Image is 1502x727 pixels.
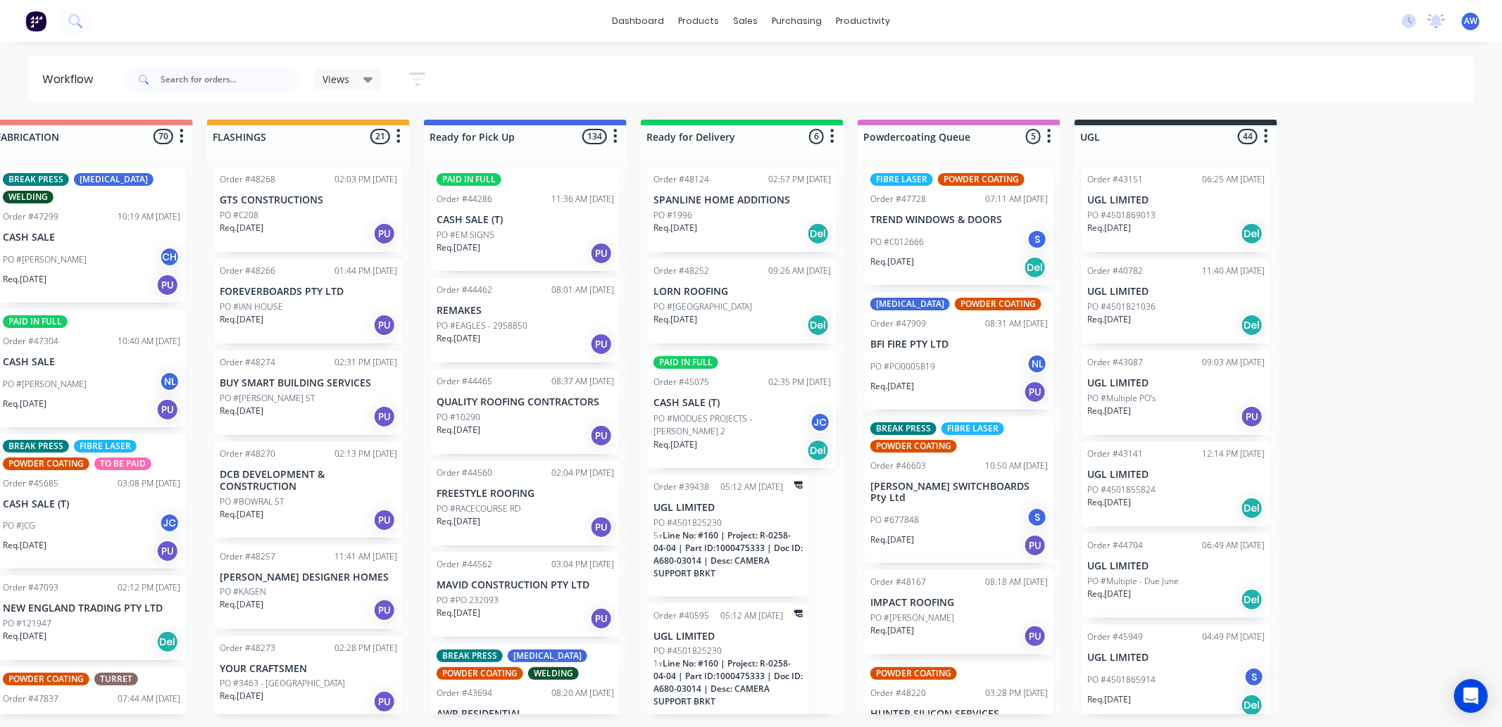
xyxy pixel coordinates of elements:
div: Del [807,439,830,462]
p: Req. [DATE] [3,630,46,643]
div: 08:37 AM [DATE] [551,375,614,388]
p: Req. [DATE] [220,313,263,326]
div: Del [807,314,830,336]
div: 03:28 PM [DATE] [985,687,1048,700]
div: S [1027,229,1048,250]
div: Workflow [42,71,100,88]
div: FIBRE LASER [74,440,137,453]
p: UGL LIMITED [1087,560,1265,572]
div: Order #44465 [437,375,492,388]
div: PU [590,607,613,630]
div: BREAK PRESS [3,173,69,186]
div: PU [1024,381,1046,403]
p: [PERSON_NAME] DESIGNER HOMES [220,571,397,583]
div: productivity [829,11,897,32]
div: 02:04 PM [DATE] [551,467,614,479]
p: PO #4501825230 [653,645,722,657]
div: Order #43141 [1087,448,1143,460]
div: Order #48167 [870,576,926,588]
p: BFI FIRE PTY LTD [870,339,1048,350]
div: 07:44 AM [DATE] [118,693,180,705]
p: LORN ROOFING [653,286,831,298]
span: Line No: #160 | Project: R-0258-04-04 | Part ID:1000475333 | Doc ID: A680-03014 | Desc: CAMERA SU... [653,657,803,707]
div: Del [156,631,179,653]
div: products [671,11,726,32]
span: Views [323,72,349,87]
div: Order #48220 [870,687,926,700]
div: Order #4308709:03 AM [DATE]UGL LIMITEDPO #Multiple PO'sReq.[DATE]PU [1082,350,1270,435]
p: Req. [DATE] [220,222,263,234]
div: 05:12 AM [DATE] [720,609,783,622]
div: NL [1027,353,1048,374]
img: Factory [25,11,46,32]
div: PAID IN FULLOrder #4507502:35 PM [DATE]CASH SALE (T)PO #MODUES PROJECTS - [PERSON_NAME] 2JCReq.[D... [648,350,837,468]
div: Order #4456002:04 PM [DATE]FREESTYLE ROOFINGPO #RACECOURSE RDReq.[DATE]PU [431,461,620,545]
div: Order #4314112:14 PM [DATE]UGL LIMITEDPO #4501855824Req.[DATE]Del [1082,442,1270,526]
p: PO #10290 [437,411,480,424]
div: POWDER COATING [870,667,957,680]
p: UGL LIMITED [653,502,803,514]
div: 12:14 PM [DATE] [1202,448,1265,460]
div: TO BE PAID [94,457,151,470]
p: PO #[PERSON_NAME] [3,253,87,266]
div: PU [373,599,396,621]
div: 04:49 PM [DATE] [1202,631,1265,643]
p: QUALITY ROOFING CONTRACTORS [437,396,614,408]
p: UGL LIMITED [653,631,803,643]
p: Req. [DATE] [653,438,697,451]
div: [MEDICAL_DATA] [870,298,950,310]
div: 08:01 AM [DATE] [551,284,614,296]
p: Req. [DATE] [437,607,480,619]
div: BREAK PRESS [3,440,69,453]
p: Req. [DATE] [220,508,263,521]
div: Order #47299 [3,210,58,223]
div: PU [1024,625,1046,647]
p: REMAKES [437,305,614,317]
div: Order #45075 [653,376,709,388]
div: Order #47909 [870,317,926,330]
div: PU [373,509,396,531]
div: Order #48252 [653,265,709,277]
div: POWDER COATING [955,298,1041,310]
div: Order #44286 [437,193,492,206]
span: 5 x [653,529,663,541]
div: Order #47837 [3,693,58,705]
p: PO #677848 [870,514,919,526]
p: PO #KAGEN [220,586,266,598]
p: PO #C208 [220,209,258,222]
div: 02:12 PM [DATE] [118,581,180,594]
div: Order #48273 [220,642,275,655]
div: purchasing [765,11,829,32]
div: POWDER COATING [870,440,957,453]
div: Order #4826601:44 PM [DATE]FOREVERBOARDS PTY LTDPO #IAN HOUSEReq.[DATE]PU [214,259,403,343]
div: 08:20 AM [DATE] [551,687,614,700]
div: PU [156,540,179,562]
div: Order #40595 [653,609,709,622]
div: Order #45949 [1087,631,1143,643]
p: PO #RACECOURSE RD [437,502,520,515]
p: Req. [DATE] [1087,405,1131,417]
p: Req. [DATE] [3,273,46,286]
p: Req. [DATE] [437,515,480,528]
div: S [1027,507,1048,528]
p: Req. [DATE] [653,313,697,326]
p: Req. [DATE] [870,533,914,546]
p: UGL LIMITED [1087,194,1265,206]
div: BREAK PRESSFIBRE LASERPOWDER COATINGOrder #4660310:50 AM [DATE][PERSON_NAME] SWITCHBOARDS Pty Ltd... [865,417,1053,564]
div: Del [1024,256,1046,279]
div: POWDER COATING [3,457,89,470]
div: PU [590,516,613,538]
div: Order #4825209:26 AM [DATE]LORN ROOFINGPO #[GEOGRAPHIC_DATA]Req.[DATE]Del [648,259,837,343]
p: PO #4501865914 [1087,674,1156,686]
p: PO #[PERSON_NAME] [3,378,87,391]
p: Req. [DATE] [220,598,263,611]
p: PO #3463 - [GEOGRAPHIC_DATA] [220,677,345,690]
div: 02:31 PM [DATE] [334,356,397,369]
p: CASH SALE [3,232,180,244]
div: WELDING [528,667,579,680]
p: Req. [DATE] [220,405,263,417]
div: PAID IN FULLOrder #4428611:36 AM [DATE]CASH SALE (T)PO #EM SIGNSReq.[DATE]PU [431,167,620,271]
div: Order #4446208:01 AM [DATE]REMAKESPO #EAGLES - 2958850Req.[DATE]PU [431,278,620,362]
p: NEW ENGLAND TRADING PTY LTD [3,602,180,614]
p: MAVID CONSTRUCTION PTY LTD [437,579,614,591]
